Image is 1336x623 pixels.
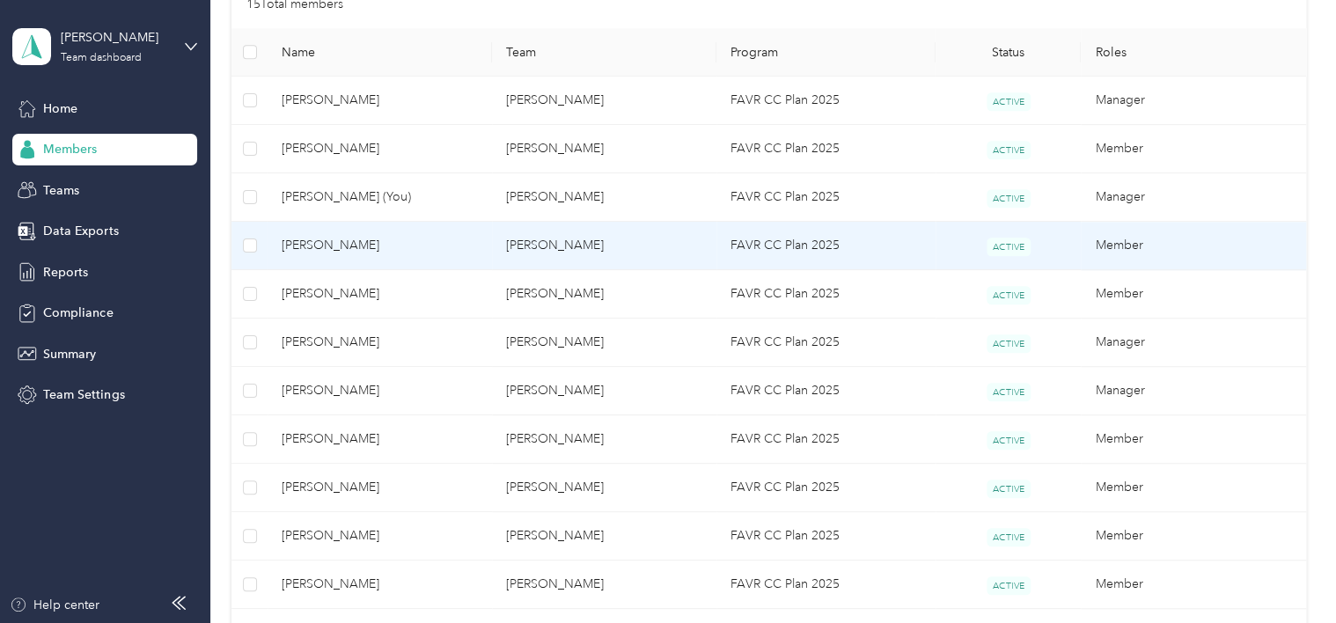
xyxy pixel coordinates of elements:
[268,415,492,464] td: Michael S. Pittman
[492,270,716,319] td: Scott Gstell
[492,77,716,125] td: Charles Smith
[716,28,936,77] th: Program
[987,576,1031,595] span: ACTIVE
[43,99,77,118] span: Home
[716,125,936,173] td: FAVR CC Plan 2025
[716,512,936,561] td: FAVR CC Plan 2025
[282,575,478,594] span: [PERSON_NAME]
[987,334,1031,353] span: ACTIVE
[268,28,492,77] th: Name
[282,526,478,546] span: [PERSON_NAME]
[987,141,1031,159] span: ACTIVE
[987,431,1031,450] span: ACTIVE
[282,91,478,110] span: [PERSON_NAME]
[43,385,124,404] span: Team Settings
[716,464,936,512] td: FAVR CC Plan 2025
[282,139,478,158] span: [PERSON_NAME]
[282,45,478,60] span: Name
[936,28,1082,77] th: Status
[43,181,79,200] span: Teams
[1081,464,1305,512] td: Member
[987,189,1031,208] span: ACTIVE
[1081,270,1305,319] td: Member
[1081,173,1305,222] td: Manager
[492,173,716,222] td: Scott Gstell
[492,512,716,561] td: Scott Gstell
[716,77,936,125] td: FAVR CC Plan 2025
[492,464,716,512] td: Scott Gstell
[268,270,492,319] td: Dustin E. Simpson
[716,173,936,222] td: FAVR CC Plan 2025
[716,415,936,464] td: FAVR CC Plan 2025
[282,381,478,400] span: [PERSON_NAME]
[492,415,716,464] td: Scott Gstell
[987,238,1031,256] span: ACTIVE
[282,333,478,352] span: [PERSON_NAME]
[492,222,716,270] td: C Latasiewicz
[1081,28,1305,77] th: Roles
[987,92,1031,111] span: ACTIVE
[492,561,716,609] td: Andrew Watson
[492,319,716,367] td: Andrew Painter
[716,270,936,319] td: FAVR CC Plan 2025
[1081,125,1305,173] td: Member
[268,561,492,609] td: Tina M. Ward
[61,53,142,63] div: Team dashboard
[61,28,171,47] div: [PERSON_NAME]
[43,263,88,282] span: Reports
[987,480,1031,498] span: ACTIVE
[268,319,492,367] td: Andrew S. Painter
[987,383,1031,401] span: ACTIVE
[987,528,1031,546] span: ACTIVE
[268,125,492,173] td: Ronald P. Pogue
[1081,319,1305,367] td: Manager
[43,345,96,363] span: Summary
[492,28,716,77] th: Team
[716,222,936,270] td: FAVR CC Plan 2025
[43,222,118,240] span: Data Exports
[268,367,492,415] td: Andrew T. Watson
[43,140,97,158] span: Members
[1081,415,1305,464] td: Member
[1081,512,1305,561] td: Member
[268,77,492,125] td: Charles B. Smith
[268,222,492,270] td: Staci E. Schauman
[282,429,478,449] span: [PERSON_NAME]
[282,284,478,304] span: [PERSON_NAME]
[492,367,716,415] td: Andrew Watson
[282,236,478,255] span: [PERSON_NAME]
[282,478,478,497] span: [PERSON_NAME]
[716,319,936,367] td: FAVR CC Plan 2025
[716,367,936,415] td: FAVR CC Plan 2025
[1081,367,1305,415] td: Manager
[1237,524,1336,623] iframe: Everlance-gr Chat Button Frame
[1081,77,1305,125] td: Manager
[716,561,936,609] td: FAVR CC Plan 2025
[10,596,99,614] button: Help center
[1081,222,1305,270] td: Member
[1081,561,1305,609] td: Member
[268,173,492,222] td: Scott E. Gstell (You)
[268,512,492,561] td: David B. Ward
[43,304,113,322] span: Compliance
[987,286,1031,304] span: ACTIVE
[268,464,492,512] td: Adam M. Noda
[492,125,716,173] td: Charles Smith
[282,187,478,207] span: [PERSON_NAME] (You)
